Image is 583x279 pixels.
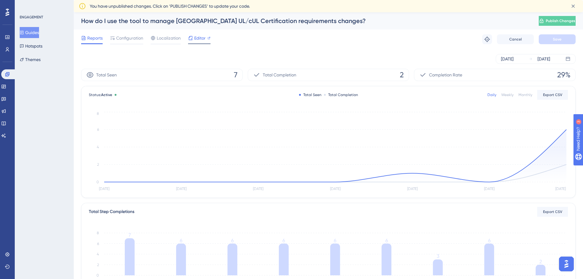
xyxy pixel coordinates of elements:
span: You have unpublished changes. Click on ‘PUBLISH CHANGES’ to update your code. [90,2,250,10]
tspan: [DATE] [176,187,187,191]
div: 3 [43,3,45,8]
div: Weekly [501,92,514,97]
tspan: 7 [128,232,131,238]
span: Total Completion [263,71,296,79]
span: Reports [87,34,103,42]
tspan: 2 [539,259,542,265]
tspan: 4 [97,145,99,149]
span: Status: [89,92,112,97]
span: 7 [234,70,238,80]
tspan: 4 [97,252,99,256]
tspan: 2 [97,263,99,267]
tspan: 6 [180,238,182,243]
button: Publish Changes [539,16,576,26]
span: Save [553,37,561,42]
div: [DATE] [501,55,514,63]
tspan: 8 [97,111,99,116]
div: How do I use the tool to manage [GEOGRAPHIC_DATA] UL/cUL Certification requirements changes? [81,17,523,25]
tspan: [DATE] [484,187,494,191]
tspan: [DATE] [330,187,341,191]
tspan: 2 [97,162,99,167]
tspan: 3 [437,253,439,259]
span: Active [101,93,112,97]
tspan: 6 [231,238,234,243]
span: Completion Rate [429,71,462,79]
tspan: 6 [97,127,99,132]
tspan: [DATE] [407,187,418,191]
span: Configuration [116,34,143,42]
tspan: [DATE] [253,187,263,191]
tspan: 6 [282,238,285,243]
span: Export CSV [543,92,562,97]
button: Hotspots [20,41,42,52]
div: Daily [487,92,496,97]
button: Themes [20,54,41,65]
div: ENGAGEMENT [20,15,43,20]
span: Need Help? [14,2,38,9]
iframe: UserGuiding AI Assistant Launcher [557,255,576,273]
tspan: 6 [97,242,99,246]
div: Monthly [518,92,532,97]
span: Total Seen [96,71,117,79]
span: Localization [157,34,181,42]
span: Editor [194,34,206,42]
span: Cancel [509,37,522,42]
span: Export CSV [543,209,562,214]
span: 2 [400,70,404,80]
div: Total Completion [324,92,358,97]
span: Publish Changes [546,18,575,23]
tspan: [DATE] [555,187,566,191]
tspan: 6 [334,238,336,243]
span: 29% [557,70,570,80]
tspan: [DATE] [99,187,109,191]
tspan: 6 [488,238,490,243]
div: Total Seen [299,92,321,97]
button: Guides [20,27,39,38]
div: Total Step Completions [89,208,134,215]
button: Save [539,34,576,44]
button: Cancel [497,34,534,44]
tspan: 0 [97,273,99,277]
tspan: 8 [97,231,99,235]
tspan: 0 [97,180,99,184]
div: [DATE] [538,55,550,63]
button: Export CSV [537,207,568,217]
button: Export CSV [537,90,568,100]
tspan: 6 [385,238,388,243]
